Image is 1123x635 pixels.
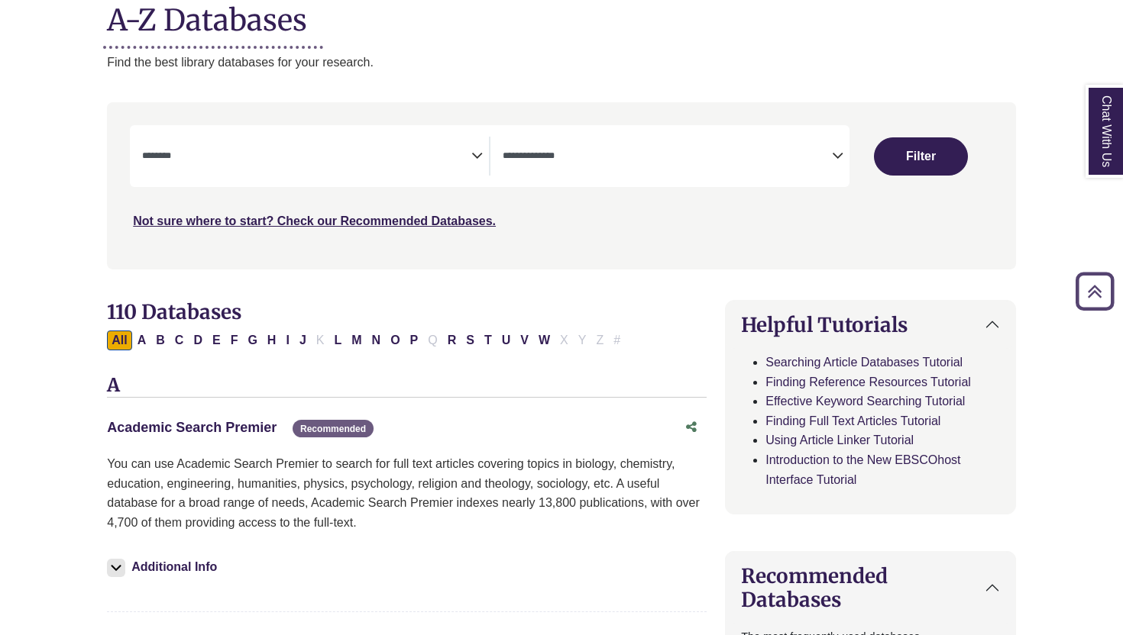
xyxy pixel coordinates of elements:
[107,375,707,398] h3: A
[406,330,423,350] button: Filter Results P
[443,330,461,350] button: Filter Results R
[765,356,963,369] a: Searching Article Databases Tutorial
[189,330,207,350] button: Filter Results D
[263,330,281,350] button: Filter Results H
[765,376,971,388] a: Finding Reference Resources Tutorial
[243,330,261,350] button: Filter Results G
[107,102,1016,269] nav: Search filters
[295,330,311,350] button: Filter Results J
[367,330,386,350] button: Filter Results N
[133,214,496,227] a: Not sure where to start? Check our Recommended Databases.
[516,330,533,350] button: Filter Results V
[107,53,1016,73] p: Find the best library databases for your research.
[133,330,151,350] button: Filter Results A
[281,330,293,350] button: Filter Results I
[151,330,170,350] button: Filter Results B
[726,301,1015,349] button: Helpful Tutorials
[1070,281,1119,301] a: Back to Top
[170,330,189,350] button: Filter Results C
[107,299,241,324] span: 110 Databases
[726,552,1015,624] button: Recommended Databases
[497,330,516,350] button: Filter Results U
[107,333,626,346] div: Alpha-list to filter by first letter of database name
[765,453,960,486] a: Introduction to the New EBSCOhost Interface Tutorial
[765,414,940,427] a: Finding Full Text Articles Tutorial
[676,413,707,442] button: Share this database
[107,556,222,578] button: Additional Info
[293,420,374,437] span: Recommended
[329,330,346,350] button: Filter Results L
[386,330,404,350] button: Filter Results O
[208,330,225,350] button: Filter Results E
[534,330,555,350] button: Filter Results W
[503,151,832,163] textarea: Search
[107,454,707,532] p: You can use Academic Search Premier to search for full text articles covering topics in biology, ...
[765,395,965,408] a: Effective Keyword Searching Tutorial
[142,151,471,163] textarea: Search
[347,330,366,350] button: Filter Results M
[461,330,479,350] button: Filter Results S
[874,137,968,176] button: Submit for Search Results
[765,434,914,446] a: Using Article Linker Tutorial
[480,330,497,350] button: Filter Results T
[107,420,277,435] a: Academic Search Premier
[226,330,243,350] button: Filter Results F
[107,330,131,350] button: All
